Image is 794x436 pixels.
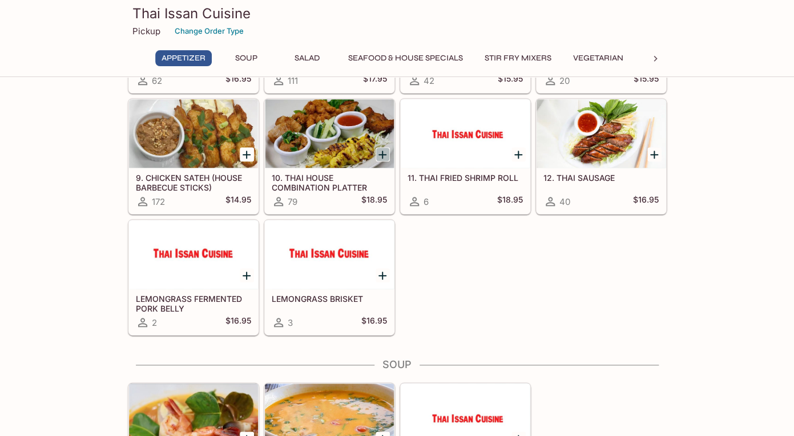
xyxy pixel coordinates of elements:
[132,26,160,37] p: Pickup
[639,50,690,66] button: Noodles
[408,173,523,183] h5: 11. THAI FRIED SHRIMP ROLL
[152,196,165,207] span: 172
[225,316,251,329] h5: $16.95
[424,196,429,207] span: 6
[363,74,387,87] h5: $17.95
[221,50,272,66] button: Soup
[152,75,162,86] span: 62
[136,294,251,313] h5: LEMONGRASS FERMENTED PORK BELLY
[170,22,249,40] button: Change Order Type
[633,195,659,208] h5: $16.95
[361,316,387,329] h5: $16.95
[288,196,297,207] span: 79
[498,74,523,87] h5: $15.95
[265,220,394,289] div: LEMONGRASS BRISKET
[264,99,394,214] a: 10. THAI HOUSE COMBINATION PLATTER79$18.95
[559,196,570,207] span: 40
[129,99,258,168] div: 9. CHICKEN SATEH (HOUSE BARBECUE STICKS)
[543,173,659,183] h5: 12. THAI SAUSAGE
[288,317,293,328] span: 3
[240,147,254,162] button: Add 9. CHICKEN SATEH (HOUSE BARBECUE STICKS)
[361,195,387,208] h5: $18.95
[511,147,526,162] button: Add 11. THAI FRIED SHRIMP ROLL
[424,75,434,86] span: 42
[288,75,298,86] span: 111
[342,50,469,66] button: Seafood & House Specials
[400,99,530,214] a: 11. THAI FRIED SHRIMP ROLL6$18.95
[129,220,258,289] div: LEMONGRASS FERMENTED PORK BELLY
[559,75,570,86] span: 20
[567,50,630,66] button: Vegetarian
[536,99,666,214] a: 12. THAI SAUSAGE40$16.95
[264,220,394,335] a: LEMONGRASS BRISKET3$16.95
[272,294,387,304] h5: LEMONGRASS BRISKET
[136,173,251,192] h5: 9. CHICKEN SATEH (HOUSE BARBECUE STICKS)
[537,99,666,168] div: 12. THAI SAUSAGE
[152,317,157,328] span: 2
[155,50,212,66] button: Appetizer
[265,99,394,168] div: 10. THAI HOUSE COMBINATION PLATTER
[128,220,259,335] a: LEMONGRASS FERMENTED PORK BELLY2$16.95
[634,74,659,87] h5: $15.95
[225,195,251,208] h5: $14.95
[647,147,662,162] button: Add 12. THAI SAUSAGE
[132,5,662,22] h3: Thai Issan Cuisine
[376,268,390,282] button: Add LEMONGRASS BRISKET
[240,268,254,282] button: Add LEMONGRASS FERMENTED PORK BELLY
[225,74,251,87] h5: $16.95
[497,195,523,208] h5: $18.95
[128,99,259,214] a: 9. CHICKEN SATEH (HOUSE BARBECUE STICKS)172$14.95
[376,147,390,162] button: Add 10. THAI HOUSE COMBINATION PLATTER
[478,50,558,66] button: Stir Fry Mixers
[281,50,333,66] button: Salad
[272,173,387,192] h5: 10. THAI HOUSE COMBINATION PLATTER
[128,358,667,371] h4: Soup
[401,99,530,168] div: 11. THAI FRIED SHRIMP ROLL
